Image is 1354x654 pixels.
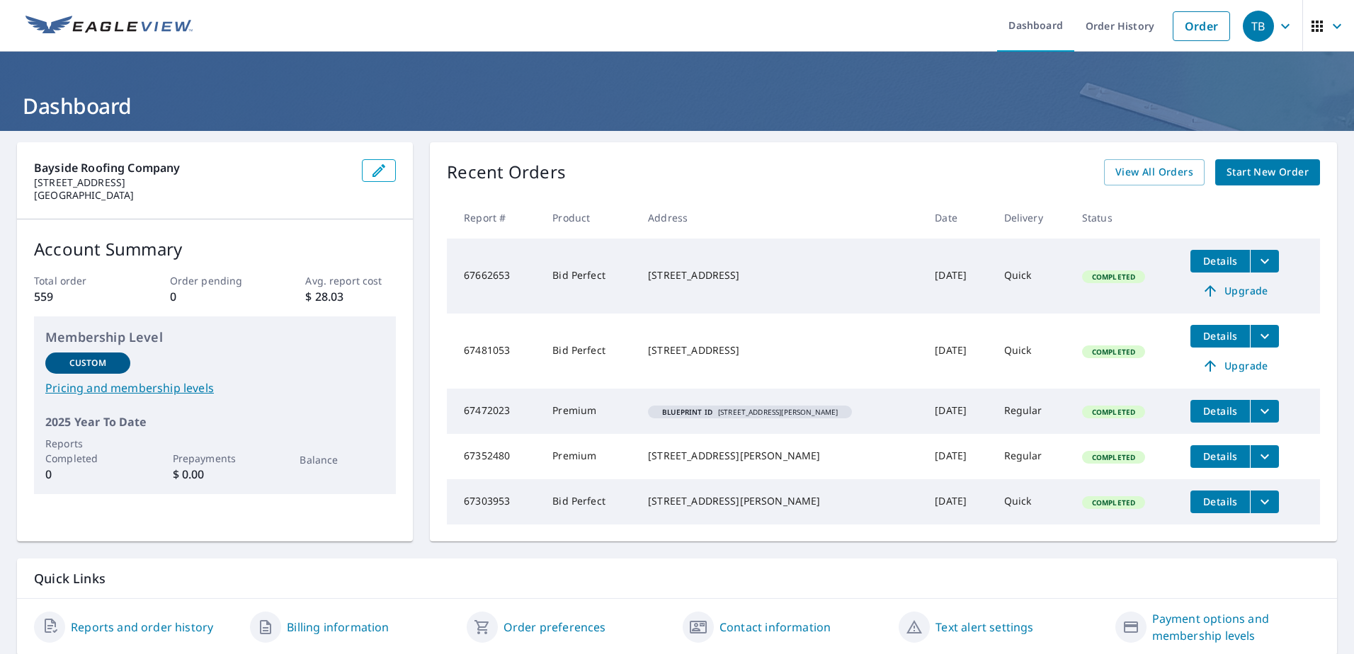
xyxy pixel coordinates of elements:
[923,389,992,434] td: [DATE]
[69,357,106,369] p: Custom
[541,314,637,389] td: Bid Perfect
[1199,282,1270,299] span: Upgrade
[993,197,1071,239] th: Delivery
[541,434,637,479] td: Premium
[1173,11,1230,41] a: Order
[447,159,566,185] p: Recent Orders
[45,436,130,466] p: Reports Completed
[1243,11,1274,42] div: TB
[923,434,992,479] td: [DATE]
[1215,159,1320,185] a: Start New Order
[993,314,1071,389] td: Quick
[923,197,992,239] th: Date
[170,288,261,305] p: 0
[923,314,992,389] td: [DATE]
[34,176,351,189] p: [STREET_ADDRESS]
[1071,197,1180,239] th: Status
[1190,490,1250,513] button: detailsBtn-67303953
[648,449,912,463] div: [STREET_ADDRESS][PERSON_NAME]
[1190,445,1250,468] button: detailsBtn-67352480
[45,379,385,396] a: Pricing and membership levels
[34,273,125,288] p: Total order
[1199,495,1241,508] span: Details
[1199,357,1270,374] span: Upgrade
[1199,404,1241,418] span: Details
[45,328,385,347] p: Membership Level
[1104,159,1205,185] a: View All Orders
[447,389,541,434] td: 67472023
[25,16,193,37] img: EV Logo
[45,466,130,483] p: 0
[1250,445,1279,468] button: filesDropdownBtn-67352480
[1190,325,1250,348] button: detailsBtn-67481053
[1083,347,1144,357] span: Completed
[654,408,846,415] span: [STREET_ADDRESS][PERSON_NAME]
[447,434,541,479] td: 67352480
[447,314,541,389] td: 67481053
[637,197,923,239] th: Address
[305,288,396,305] p: $ 28.03
[287,619,389,636] a: Billing information
[1227,163,1309,181] span: Start New Order
[504,619,606,636] a: Order preferences
[541,389,637,434] td: Premium
[1250,490,1279,513] button: filesDropdownBtn-67303953
[1152,610,1320,644] a: Payment options and membership levels
[1250,250,1279,272] button: filesDropdownBtn-67662653
[34,189,351,202] p: [GEOGRAPHIC_DATA]
[1250,325,1279,348] button: filesDropdownBtn-67481053
[993,239,1071,314] td: Quick
[45,413,385,430] p: 2025 Year To Date
[1190,355,1279,377] a: Upgrade
[34,159,351,176] p: Bayside Roofing Company
[1199,449,1241,463] span: Details
[935,619,1033,636] a: Text alert settings
[1083,452,1144,462] span: Completed
[34,288,125,305] p: 559
[541,479,637,524] td: Bid Perfect
[1190,250,1250,272] button: detailsBtn-67662653
[1250,400,1279,423] button: filesDropdownBtn-67472023
[17,91,1337,120] h1: Dashboard
[541,239,637,314] td: Bid Perfect
[447,479,541,524] td: 67303953
[34,570,1320,587] p: Quick Links
[719,619,831,636] a: Contact information
[300,452,385,467] p: Balance
[648,343,912,357] div: [STREET_ADDRESS]
[648,494,912,508] div: [STREET_ADDRESS][PERSON_NAME]
[1115,163,1193,181] span: View All Orders
[170,273,261,288] p: Order pending
[1083,498,1144,507] span: Completed
[71,619,213,636] a: Reports and order history
[923,479,992,524] td: [DATE]
[1190,280,1279,302] a: Upgrade
[1199,254,1241,268] span: Details
[1083,272,1144,282] span: Completed
[447,197,541,239] th: Report #
[662,408,712,415] em: Blueprint ID
[923,239,992,314] td: [DATE]
[305,273,396,288] p: Avg. report cost
[447,239,541,314] td: 67662653
[993,479,1071,524] td: Quick
[173,451,258,466] p: Prepayments
[993,389,1071,434] td: Regular
[1199,329,1241,343] span: Details
[173,466,258,483] p: $ 0.00
[1083,407,1144,417] span: Completed
[648,268,912,282] div: [STREET_ADDRESS]
[541,197,637,239] th: Product
[993,434,1071,479] td: Regular
[34,236,396,262] p: Account Summary
[1190,400,1250,423] button: detailsBtn-67472023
